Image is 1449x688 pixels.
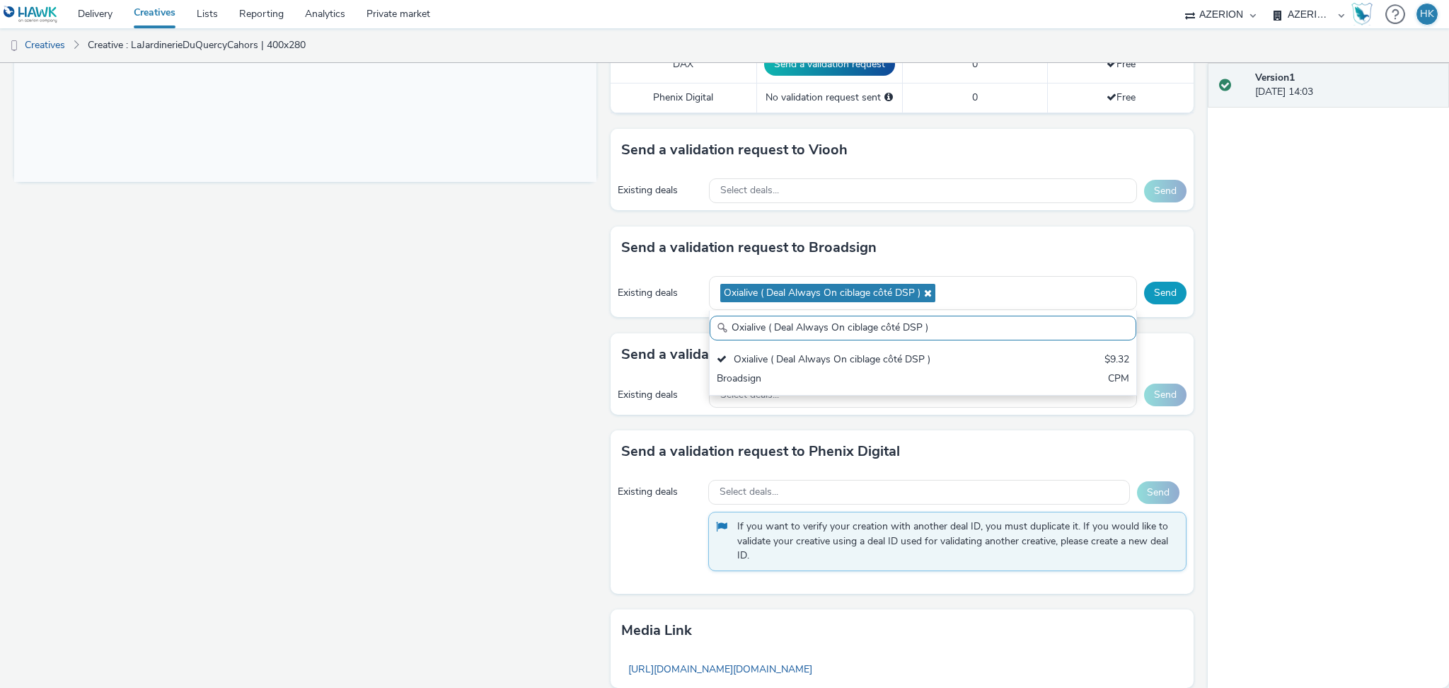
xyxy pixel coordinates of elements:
div: HK [1420,4,1434,25]
img: dooh [7,39,21,53]
span: Select deals... [720,185,779,197]
a: Hawk Academy [1351,3,1378,25]
div: Oxialive ( Deal Always On ciblage côté DSP ) [717,352,989,369]
div: Existing deals [618,485,700,499]
span: Oxialive ( Deal Always On ciblage côté DSP ) [724,287,920,299]
button: Send [1137,481,1179,504]
a: Creative : LaJardinerieDuQuercyCahors | 400x280 [81,28,313,62]
div: Existing deals [618,183,702,197]
h3: Send a validation request to Phenix Digital [621,441,900,462]
div: Existing deals [618,388,702,402]
div: Broadsign [717,372,989,388]
button: Send a validation request [764,53,895,76]
span: Free [1107,57,1136,71]
button: Send [1144,282,1187,304]
span: Select deals... [720,486,778,498]
img: Hawk Academy [1351,3,1373,25]
img: undefined Logo [4,6,58,23]
td: DAX [611,46,756,84]
span: If you want to verify your creation with another deal ID, you must duplicate it. If you would lik... [737,520,1172,563]
div: No validation request sent [764,91,895,105]
a: [URL][DOMAIN_NAME][DOMAIN_NAME] [621,655,819,683]
div: Please select a deal below and click on Send to send a validation request to Phenix Digital. [884,91,893,105]
h3: Send a validation request to MyAdbooker [621,344,894,365]
div: CPM [1108,372,1129,388]
h3: Send a validation request to Broadsign [621,237,877,258]
h3: Media link [621,620,692,641]
div: $9.32 [1104,352,1129,369]
span: 0 [972,57,978,71]
span: 0 [972,91,978,104]
span: Select deals... [720,389,779,401]
input: Search...... [710,316,1136,340]
button: Send [1144,180,1187,202]
strong: Version 1 [1255,71,1295,84]
div: [DATE] 14:03 [1255,71,1438,100]
div: Existing deals [618,286,702,300]
td: Phenix Digital [611,84,756,113]
h3: Send a validation request to Viooh [621,139,848,161]
button: Send [1144,384,1187,406]
span: Free [1107,91,1136,104]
